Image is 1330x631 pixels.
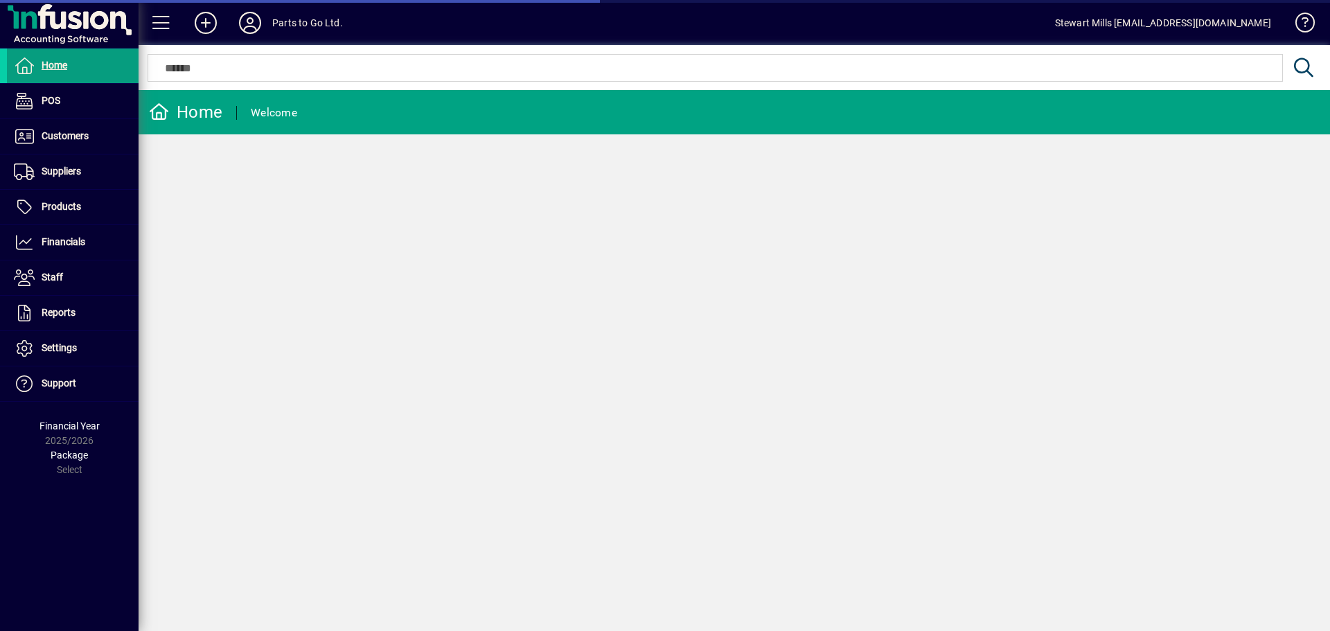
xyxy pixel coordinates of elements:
[7,119,139,154] a: Customers
[184,10,228,35] button: Add
[42,130,89,141] span: Customers
[1055,12,1271,34] div: Stewart Mills [EMAIL_ADDRESS][DOMAIN_NAME]
[51,450,88,461] span: Package
[7,366,139,401] a: Support
[1285,3,1313,48] a: Knowledge Base
[42,377,76,389] span: Support
[272,12,343,34] div: Parts to Go Ltd.
[7,225,139,260] a: Financials
[7,260,139,295] a: Staff
[7,190,139,224] a: Products
[42,201,81,212] span: Products
[42,272,63,283] span: Staff
[7,296,139,330] a: Reports
[42,95,60,106] span: POS
[7,154,139,189] a: Suppliers
[42,236,85,247] span: Financials
[42,60,67,71] span: Home
[251,102,297,124] div: Welcome
[7,84,139,118] a: POS
[39,420,100,432] span: Financial Year
[228,10,272,35] button: Profile
[42,166,81,177] span: Suppliers
[7,331,139,366] a: Settings
[42,342,77,353] span: Settings
[149,101,222,123] div: Home
[42,307,76,318] span: Reports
